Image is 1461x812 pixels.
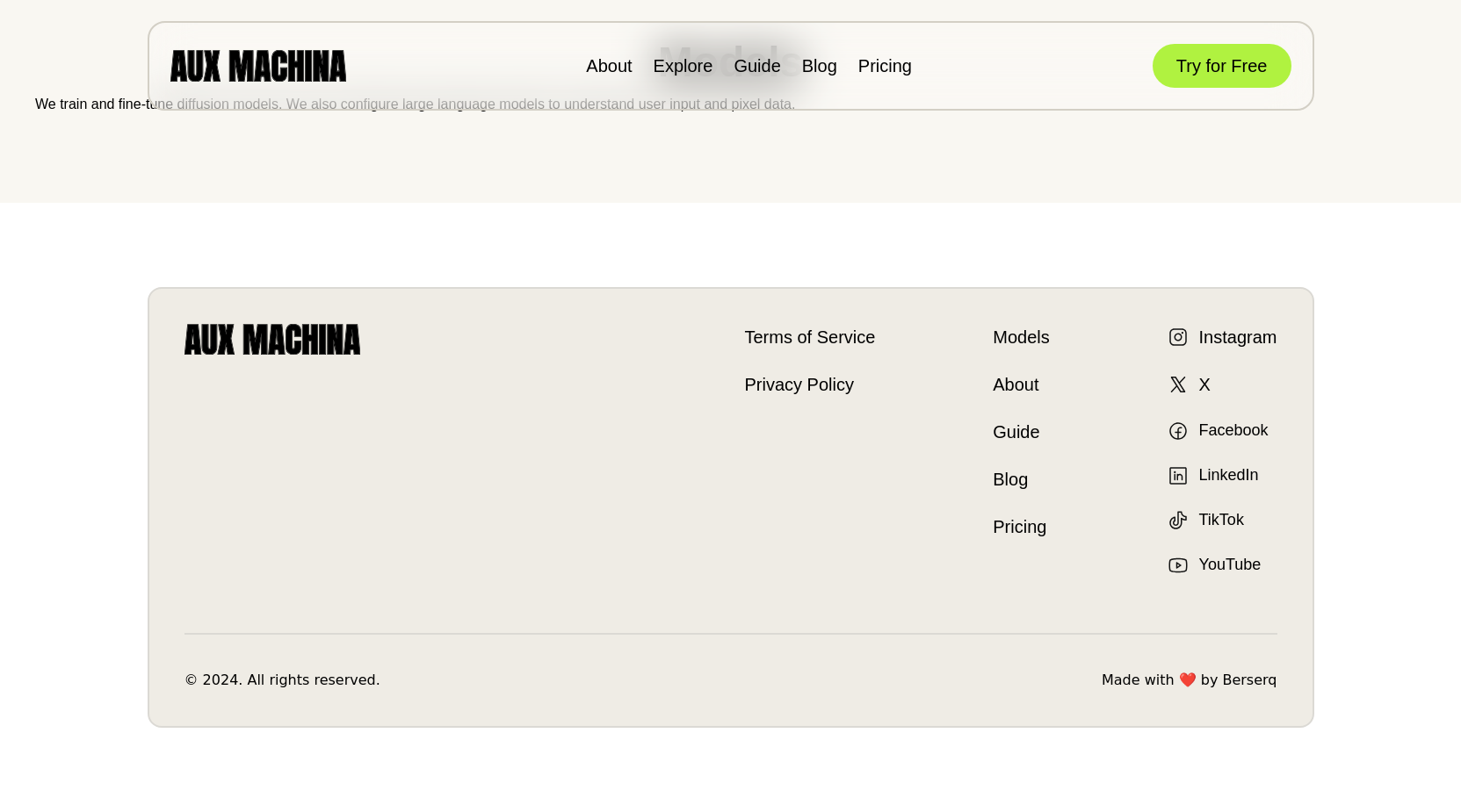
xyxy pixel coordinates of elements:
[993,324,1049,350] a: Models
[993,514,1049,540] a: Pricing
[1102,670,1277,691] p: Made with ❤️ by
[1222,670,1277,691] a: Berserq
[1153,44,1291,88] button: Try for Free
[1168,371,1211,398] a: X
[745,324,876,350] a: Terms of Service
[993,371,1049,398] a: About
[170,50,346,81] img: AUX MACHINA
[1168,508,1244,532] a: TikTok
[1168,510,1189,531] img: TikTok
[35,94,1426,115] p: We train and fine-tune . We also configure large language models to understand user input and pix...
[654,56,713,75] a: Explore
[184,670,380,691] p: © 2024. All rights reserved.
[1168,463,1259,487] a: LinkedIn
[993,419,1049,445] a: Guide
[993,466,1049,492] a: Blog
[586,56,632,75] a: About
[1168,324,1277,350] a: Instagram
[1168,553,1262,577] a: YouTube
[802,56,837,75] a: Blog
[1168,420,1189,442] img: Facebook
[1168,327,1189,348] img: Instagram
[1168,555,1189,576] img: YouTube
[1168,374,1189,395] img: X
[745,371,876,398] a: Privacy Policy
[858,56,912,75] a: Pricing
[1168,465,1189,486] img: LinkedIn
[734,56,780,75] a: Guide
[35,31,1426,94] h1: Models
[1168,419,1269,442] a: Facebook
